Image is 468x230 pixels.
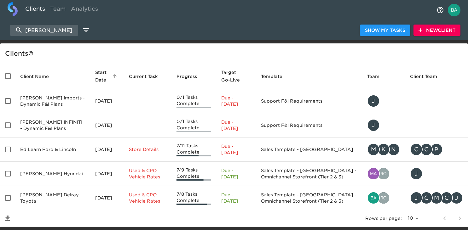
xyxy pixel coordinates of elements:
p: Due - [DATE] [221,119,251,132]
td: 7/8 Tasks Complete [171,186,216,210]
button: edit [81,25,91,36]
p: Due - [DATE] [221,143,251,156]
img: rohitvarma.addepalli@cdk.com [378,192,389,204]
span: Start Date [95,69,119,84]
div: cheath@autoiq.ca, CHEATH@AUTOIQ.CA, pstock@autoiq.ca [410,143,463,156]
span: New Client [419,26,455,34]
td: [PERSON_NAME] Imports - Dynamic F&I Plans [15,89,90,113]
div: J [367,95,380,107]
td: 7/9 Tasks Complete [171,162,216,186]
div: K [377,143,390,156]
div: C [420,192,433,204]
a: Team [48,2,68,18]
td: Support F&I Requirements [256,89,362,113]
span: This is the next Task in this Hub that should be completed [129,73,158,80]
td: [PERSON_NAME] Delray Toyota [15,186,90,210]
div: jennifer.chen@roadster.com [367,119,400,132]
p: Due - [DATE] [221,192,251,204]
select: rows per page [404,214,421,223]
span: Progress [176,73,205,80]
p: Used & CPO Vehicle Rates [129,167,166,180]
td: 0/1 Tasks Complete [171,113,216,137]
td: [PERSON_NAME] INFINITI - Dynamic F&I Plans [15,113,90,137]
td: Ed Learn Ford & Lincoln [15,137,90,162]
button: notifications [433,3,448,18]
td: [DATE] [90,89,124,113]
div: J [410,192,423,204]
img: rohitvarma.addepalli@cdk.com [378,168,389,179]
a: Clients [23,2,48,18]
div: J [450,192,463,204]
div: M [430,192,443,204]
div: C [420,143,433,156]
span: Client Name [20,73,57,80]
td: [DATE] [90,186,124,210]
div: jimmywatts@edmorse.com [410,167,463,180]
td: 7/11 Tasks Complete [171,137,216,162]
span: Target Go-Live [221,69,251,84]
div: jennifer.chen@roadster.com [367,95,400,107]
button: NewClient [413,25,460,36]
td: [PERSON_NAME] Hyundai [15,162,90,186]
img: logo [8,2,18,16]
svg: This is a list of all of your clients and clients shared with you [28,51,33,56]
div: P [430,143,443,156]
div: C [410,143,423,156]
input: search [10,25,78,36]
img: madison.craig@roadster.com [368,168,379,179]
td: Sales Template - [GEOGRAPHIC_DATA] - Omnichannel Storefront (Tier 2 & 3) [256,162,362,186]
div: M [367,143,380,156]
span: Team [367,73,388,80]
div: madison.craig@roadster.com, rohitvarma.addepalli@cdk.com [367,167,400,180]
span: Show My Tasks [365,26,405,34]
span: Current Task [129,73,166,80]
span: Template [261,73,291,80]
button: Show My Tasks [360,25,410,36]
div: jonathancox@edmorse.com, charlespierce@edmorse.com, maleiasatterlee@edmorse.com, chris.mccarthy@c... [410,192,463,204]
div: J [367,119,380,132]
div: bailey.rubin@cdk.com, rohitvarma.addepalli@cdk.com [367,192,400,204]
span: Calculated based on the start date and the duration of all Tasks contained in this Hub. [221,69,243,84]
div: Client s [5,48,465,59]
a: Analytics [68,2,101,18]
td: [DATE] [90,113,124,137]
p: Due - [DATE] [221,167,251,180]
p: Rows per page: [365,215,402,222]
img: Profile [448,4,460,16]
div: N [387,143,400,156]
div: J [410,167,423,180]
td: 0/1 Tasks Complete [171,89,216,113]
td: Sales Template - [GEOGRAPHIC_DATA] - Omnichannel Storefront (Tier 2 & 3) [256,186,362,210]
td: Support F&I Requirements [256,113,362,137]
p: Due - [DATE] [221,95,251,107]
td: [DATE] [90,162,124,186]
td: Sales Template - [GEOGRAPHIC_DATA] [256,137,362,162]
span: Client Team [410,73,445,80]
td: [DATE] [90,137,124,162]
img: bailey.rubin@cdk.com [368,192,379,204]
p: Used & CPO Vehicle Rates [129,192,166,204]
div: C [440,192,453,204]
div: mike.crothers@roadster.com, kevin.dodt@roadster.com, nick.manory@roadster.com [367,143,400,156]
p: Store Details [129,146,166,153]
